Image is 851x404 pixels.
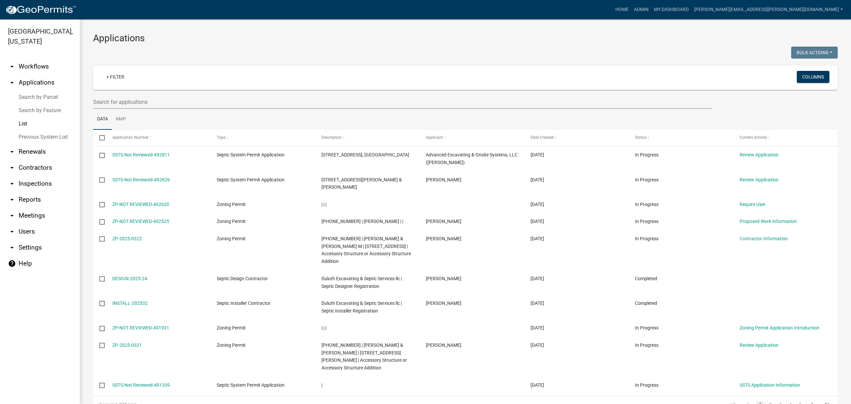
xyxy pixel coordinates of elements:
[112,219,169,224] a: ZP-NOT REVIEWED-492525
[8,63,16,71] i: arrow_drop_down
[112,301,148,306] a: INSTALL-202532
[531,177,544,182] span: 10/14/2025
[740,382,800,388] a: SSTS Application Information
[531,152,544,157] span: 10/15/2025
[635,219,659,224] span: In Progress
[217,236,246,241] span: Zoning Permit
[321,301,402,313] span: Duluth Excavating & Septic Services llc | Septic Installer Registration
[217,135,225,140] span: Type
[740,152,779,157] a: Review Application
[8,180,16,188] i: arrow_drop_down
[8,260,16,268] i: help
[531,301,544,306] span: 10/13/2025
[321,135,342,140] span: Description
[321,342,407,370] span: 72-070-4030 | NEWMAN, KEITH E & LANA M | 3654 GILBERT RD | Accessory Structure or Accessory Struc...
[531,135,554,140] span: Date Created
[635,202,659,207] span: In Progress
[217,202,246,207] span: Zoning Permit
[629,130,733,146] datatable-header-cell: Status
[93,109,112,130] a: Data
[321,152,409,157] span: 3662 BAYVIEW DR | LEMAY, SIDNEY
[426,152,518,165] span: Advanced Excavating & Onsite Systems, LLC (Jason Weller)
[635,276,657,281] span: Completed
[8,79,16,87] i: arrow_drop_up
[93,130,106,146] datatable-header-cell: Select
[217,325,246,330] span: Zoning Permit
[740,177,779,182] a: Review Application
[321,382,322,388] span: |
[112,382,170,388] a: SSTS-Not Reviewed-491339
[635,301,657,306] span: Completed
[315,130,420,146] datatable-header-cell: Description
[112,202,169,207] a: ZP-NOT REVIEWED-492620
[631,3,651,16] a: Admin
[733,130,838,146] datatable-header-cell: Current Activity
[740,325,819,330] a: Zoning Permit Application Introduction
[531,276,544,281] span: 10/13/2025
[524,130,629,146] datatable-header-cell: Date Created
[426,135,443,140] span: Applicant
[8,196,16,204] i: arrow_drop_down
[8,164,16,172] i: arrow_drop_down
[112,109,130,130] a: Map
[691,3,846,16] a: [PERSON_NAME][EMAIL_ADDRESS][PERSON_NAME][DOMAIN_NAME]
[635,152,659,157] span: In Progress
[112,152,170,157] a: SSTS-Not Reviewed-492811
[531,342,544,348] span: 10/13/2025
[112,325,169,330] a: ZP-NOT REVIEWED-491931
[321,202,326,207] span: | | |
[8,212,16,220] i: arrow_drop_down
[321,177,402,190] span: 3781 PINE DR | MADY, MAUREEN & JOHN
[635,342,659,348] span: In Progress
[8,148,16,156] i: arrow_drop_down
[651,3,691,16] a: My Dashboard
[531,202,544,207] span: 10/14/2025
[635,382,659,388] span: In Progress
[321,236,411,264] span: 84-020-1753 | STAVANG, STEPHEN G & ADDIE M | 2750 HIGHWAY 23 | Accessory Structure or Accessory S...
[217,177,285,182] span: Septic System Permit Application
[93,95,712,109] input: Search for applications
[101,71,130,83] a: + Filter
[740,219,797,224] a: Proposed Work Information
[740,202,766,207] a: Require User
[740,342,779,348] a: Review Application
[531,382,544,388] span: 10/11/2025
[797,71,829,83] button: Columns
[791,47,838,59] button: Bulk Actions
[217,219,246,224] span: Zoning Permit
[8,228,16,236] i: arrow_drop_down
[531,219,544,224] span: 10/14/2025
[112,177,170,182] a: SSTS-Not Reviewed-492626
[112,236,142,241] a: ZP-2025-0322
[426,276,461,281] span: Ryan Tuhkanen
[106,130,210,146] datatable-header-cell: Application Number
[210,130,315,146] datatable-header-cell: Type
[321,276,402,289] span: Duluth Excavating & Septic Services llc | Septic Designer Registration
[635,177,659,182] span: In Progress
[217,382,285,388] span: Septic System Permit Application
[635,236,659,241] span: In Progress
[217,301,271,306] span: Septic Installer Contractor
[740,135,767,140] span: Current Activity
[531,325,544,330] span: 10/13/2025
[321,219,403,224] span: 78-020-2590 | FAGAN, ELLIE A | |
[217,342,246,348] span: Zoning Permit
[8,244,16,252] i: arrow_drop_down
[321,325,326,330] span: | | |
[635,325,659,330] span: In Progress
[635,135,647,140] span: Status
[426,177,461,182] span: Dustin Follett
[217,152,285,157] span: Septic System Permit Application
[740,236,788,241] a: Contractor Information
[112,135,149,140] span: Application Number
[426,342,461,348] span: Lana Newman
[531,236,544,241] span: 10/14/2025
[112,276,147,281] a: DESIGN-2025-24
[420,130,524,146] datatable-header-cell: Applicant
[426,236,461,241] span: STEPHEN GERALD STAVANG
[613,3,631,16] a: Home
[112,342,142,348] a: ZP-2025-0321
[93,33,838,44] h3: Applications
[426,219,461,224] span: Ellie Fagan
[217,276,268,281] span: Septic Design Contractor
